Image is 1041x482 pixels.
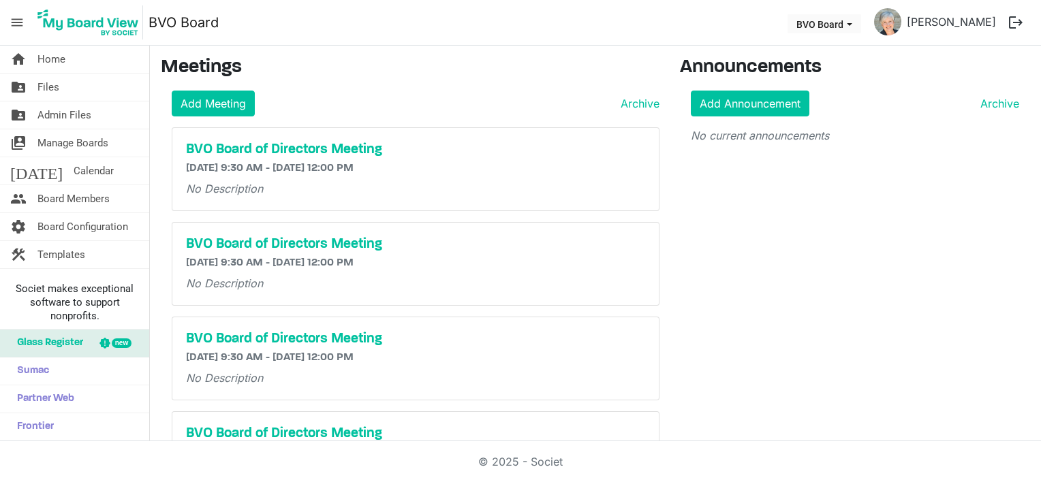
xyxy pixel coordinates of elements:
p: No current announcements [691,127,1019,144]
span: Frontier [10,413,54,440]
a: [PERSON_NAME] [901,8,1001,35]
h6: [DATE] 9:30 AM - [DATE] 12:00 PM [186,257,645,270]
div: new [112,338,131,348]
a: BVO Board of Directors Meeting [186,425,645,442]
span: Admin Files [37,101,91,129]
span: Calendar [74,157,114,184]
a: BVO Board of Directors Meeting [186,331,645,347]
img: My Board View Logo [33,5,143,39]
p: No Description [186,275,645,291]
button: BVO Board dropdownbutton [788,14,861,33]
span: Manage Boards [37,129,108,157]
h6: [DATE] 9:30 AM - [DATE] 12:00 PM [186,351,645,364]
span: Board Members [37,185,110,212]
button: logout [1001,8,1030,37]
h6: [DATE] 9:30 AM - [DATE] 12:00 PM [186,162,645,175]
a: Add Meeting [172,91,255,116]
span: [DATE] [10,157,63,184]
a: BVO Board of Directors Meeting [186,142,645,158]
span: Board Configuration [37,213,128,240]
span: home [10,46,27,73]
span: Glass Register [10,330,83,357]
a: © 2025 - Societ [478,455,563,468]
p: No Description [186,180,645,197]
span: Templates [37,241,85,268]
p: No Description [186,370,645,386]
span: Home [37,46,65,73]
span: people [10,185,27,212]
a: My Board View Logo [33,5,149,39]
img: PyyS3O9hLMNWy5sfr9llzGd1zSo7ugH3aP_66mAqqOBuUsvSKLf-rP3SwHHrcKyCj7ldBY4ygcQ7lV8oQjcMMA_thumb.png [874,8,901,35]
span: Sumac [10,357,49,385]
span: Partner Web [10,385,74,413]
span: construction [10,241,27,268]
span: Files [37,74,59,101]
h3: Meetings [161,57,659,80]
span: switch_account [10,129,27,157]
h3: Announcements [680,57,1030,80]
a: BVO Board of Directors Meeting [186,236,645,253]
span: menu [4,10,30,35]
span: folder_shared [10,101,27,129]
span: folder_shared [10,74,27,101]
a: Archive [975,95,1019,112]
a: BVO Board [149,9,219,36]
a: Archive [615,95,659,112]
span: settings [10,213,27,240]
a: Add Announcement [691,91,809,116]
span: Societ makes exceptional software to support nonprofits. [6,282,143,323]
